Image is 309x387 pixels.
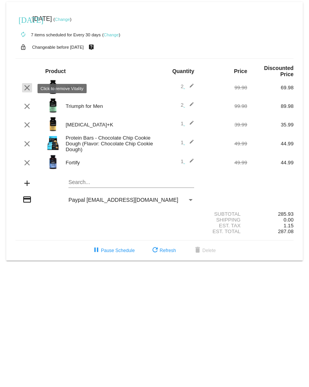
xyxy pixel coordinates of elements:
[85,244,141,257] button: Pause Schedule
[185,139,194,148] mat-icon: edit
[45,116,61,132] img: Image-1-Carousel-Vitamin-DK-Photoshoped-1000x1000-1.png
[15,32,101,37] small: 7 items scheduled for Every 30 days
[144,244,182,257] button: Refresh
[22,195,32,204] mat-icon: credit_card
[22,120,32,130] mat-icon: clear
[68,197,194,203] mat-select: Payment Method
[247,85,294,90] div: 69.98
[187,244,222,257] button: Delete
[185,120,194,130] mat-icon: edit
[22,179,32,188] mat-icon: add
[22,139,32,148] mat-icon: clear
[283,217,294,223] span: 0.00
[185,83,194,92] mat-icon: edit
[150,248,176,253] span: Refresh
[92,246,101,255] mat-icon: pause
[201,141,247,147] div: 49.99
[19,30,28,39] mat-icon: autorenew
[185,102,194,111] mat-icon: edit
[181,102,194,108] span: 2
[181,121,194,126] span: 1
[193,248,216,253] span: Delete
[181,140,194,145] span: 1
[201,85,247,90] div: 99.98
[45,79,61,95] img: Image-1-Vitality-1000x1000-1.png
[87,42,96,52] mat-icon: live_help
[247,160,294,165] div: 44.99
[32,45,84,49] small: Changeable before [DATE]
[201,223,247,228] div: Est. Tax
[19,42,28,52] mat-icon: lock_open
[181,84,194,89] span: 2
[201,211,247,217] div: Subtotal
[247,141,294,147] div: 44.99
[201,122,247,128] div: 39.99
[201,103,247,109] div: 99.98
[201,228,247,234] div: Est. Total
[62,122,155,128] div: [MEDICAL_DATA]+K
[45,68,66,74] strong: Product
[278,228,294,234] span: 287.08
[102,32,120,37] small: ( )
[247,103,294,109] div: 89.98
[68,197,178,203] span: Paypal [EMAIL_ADDRESS][DOMAIN_NAME]
[185,158,194,167] mat-icon: edit
[62,103,155,109] div: Triumph for Men
[264,65,294,77] strong: Discounted Price
[234,68,247,74] strong: Price
[181,159,194,164] span: 1
[201,160,247,165] div: 49.99
[45,98,61,113] img: Image-1-Triumph_carousel-front-transp.png
[45,135,61,151] img: Image-1-Carousel-Protein-Bar-CCD-transp.png
[62,135,155,152] div: Protein Bars - Chocolate Chip Cookie Dough (Flavor: Chocolate Chip Cookie Dough)
[55,17,70,22] a: Change
[22,158,32,167] mat-icon: clear
[68,179,194,186] input: Search...
[53,17,72,22] small: ( )
[62,160,155,165] div: Fortify
[19,15,28,24] mat-icon: [DATE]
[92,248,135,253] span: Pause Schedule
[247,211,294,217] div: 285.93
[247,122,294,128] div: 35.99
[193,246,202,255] mat-icon: delete
[62,85,155,90] div: Vitality
[172,68,194,74] strong: Quantity
[22,83,32,92] mat-icon: clear
[150,246,160,255] mat-icon: refresh
[22,102,32,111] mat-icon: clear
[104,32,119,37] a: Change
[201,217,247,223] div: Shipping
[45,154,61,170] img: Image-1-Carousel-Fortify-Transp.png
[283,223,294,228] span: 1.15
